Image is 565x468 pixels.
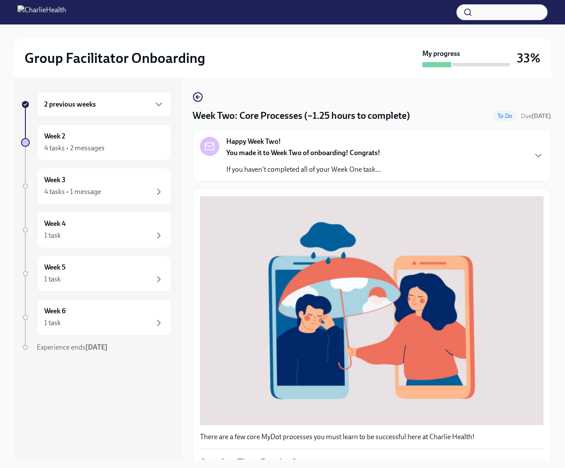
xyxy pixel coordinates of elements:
[44,231,61,240] div: 1 task
[226,149,380,157] strong: You made it to Week Two of onboarding! Congrats!
[200,196,544,425] button: Zoom image
[44,274,61,284] div: 1 task
[21,211,172,248] a: Week 41 task
[226,165,381,174] p: If you haven't completed all of your Week One task...
[193,109,410,122] h4: Week Two: Core Processes (~1.25 hours to complete)
[44,306,66,316] h6: Week 6
[21,124,172,161] a: Week 24 tasks • 2 messages
[44,175,66,185] h6: Week 3
[21,299,172,336] a: Week 61 task
[21,168,172,205] a: Week 34 tasks • 1 message
[18,5,66,19] img: CharlieHealth
[492,113,517,119] span: To Do
[44,132,65,141] h6: Week 2
[25,49,205,67] h2: Group Facilitator Onboarding
[44,263,66,272] h6: Week 5
[200,456,544,468] p: Complete Three Docebo Courses
[44,219,66,229] h6: Week 4
[44,187,101,197] div: 4 tasks • 1 message
[422,49,460,59] strong: My progress
[37,92,172,117] div: 2 previous weeks
[44,100,96,109] h6: 2 previous weeks
[44,143,105,153] div: 4 tasks • 2 messages
[532,112,551,120] strong: [DATE]
[521,112,551,120] span: Due
[517,50,540,66] h3: 33%
[226,137,281,146] strong: Happy Week Two!
[85,343,108,351] strong: [DATE]
[21,255,172,292] a: Week 51 task
[37,343,108,351] span: Experience ends
[521,112,551,120] span: September 16th, 2025 10:00
[44,318,61,328] div: 1 task
[200,432,544,442] p: There are a few core MyDot processes you must learn to be successful here at Charlie Health!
